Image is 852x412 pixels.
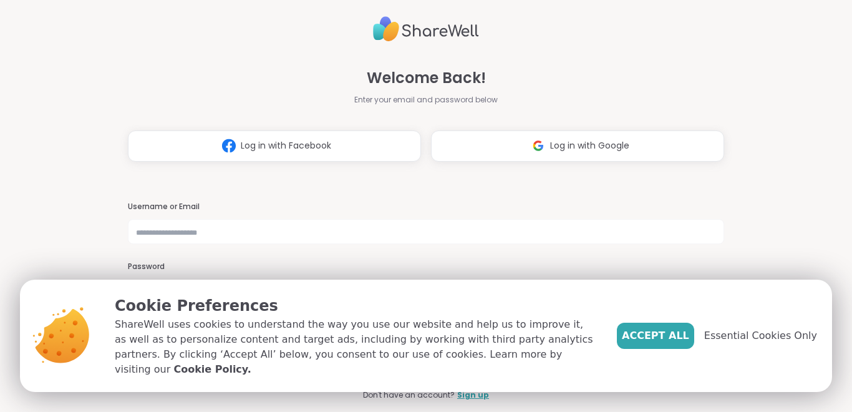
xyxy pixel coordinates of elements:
img: ShareWell Logo [373,11,479,47]
img: ShareWell Logomark [526,134,550,157]
span: Essential Cookies Only [704,328,817,343]
button: Log in with Facebook [128,130,421,162]
img: ShareWell Logomark [217,134,241,157]
span: Don't have an account? [363,390,455,401]
span: Log in with Facebook [241,139,331,152]
button: Log in with Google [431,130,724,162]
a: Cookie Policy. [173,362,251,377]
p: Cookie Preferences [115,295,597,317]
button: Accept All [617,323,694,349]
span: Welcome Back! [367,67,486,89]
h3: Password [128,262,724,272]
h3: Username or Email [128,202,724,212]
span: Log in with Google [550,139,629,152]
a: Sign up [457,390,489,401]
p: ShareWell uses cookies to understand the way you use our website and help us to improve it, as we... [115,317,597,377]
span: Enter your email and password below [354,94,498,105]
span: Accept All [622,328,689,343]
